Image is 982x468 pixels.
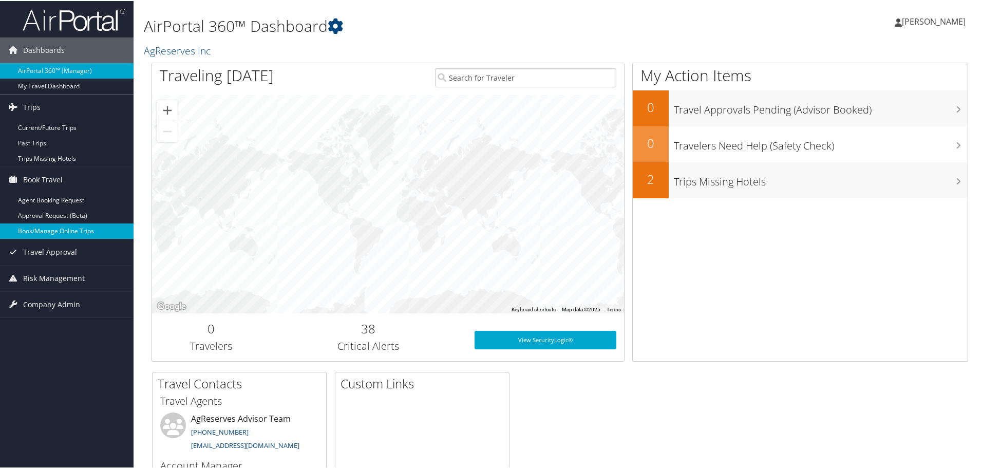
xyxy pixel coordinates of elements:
[633,125,968,161] a: 0Travelers Need Help (Safety Check)
[23,7,125,31] img: airportal-logo.png
[23,291,80,316] span: Company Admin
[633,134,669,151] h2: 0
[278,338,459,352] h3: Critical Alerts
[633,170,669,187] h2: 2
[607,306,621,311] a: Terms (opens in new tab)
[155,299,188,312] img: Google
[435,67,616,86] input: Search for Traveler
[160,64,274,85] h1: Traveling [DATE]
[674,97,968,116] h3: Travel Approvals Pending (Advisor Booked)
[633,89,968,125] a: 0Travel Approvals Pending (Advisor Booked)
[157,99,178,120] button: Zoom in
[23,238,77,264] span: Travel Approval
[512,305,556,312] button: Keyboard shortcuts
[562,306,600,311] span: Map data ©2025
[895,5,976,36] a: [PERSON_NAME]
[155,299,188,312] a: Open this area in Google Maps (opens a new window)
[674,169,968,188] h3: Trips Missing Hotels
[633,98,669,115] h2: 0
[155,411,324,454] li: AgReserves Advisor Team
[23,93,41,119] span: Trips
[144,43,213,57] a: AgReserves Inc
[158,374,326,391] h2: Travel Contacts
[160,338,262,352] h3: Travelers
[160,393,318,407] h3: Travel Agents
[23,36,65,62] span: Dashboards
[144,14,698,36] h1: AirPortal 360™ Dashboard
[475,330,616,348] a: View SecurityLogic®
[23,166,63,192] span: Book Travel
[902,15,966,26] span: [PERSON_NAME]
[341,374,509,391] h2: Custom Links
[23,265,85,290] span: Risk Management
[633,161,968,197] a: 2Trips Missing Hotels
[674,133,968,152] h3: Travelers Need Help (Safety Check)
[157,120,178,141] button: Zoom out
[191,440,299,449] a: [EMAIL_ADDRESS][DOMAIN_NAME]
[160,319,262,336] h2: 0
[191,426,249,436] a: [PHONE_NUMBER]
[633,64,968,85] h1: My Action Items
[278,319,459,336] h2: 38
